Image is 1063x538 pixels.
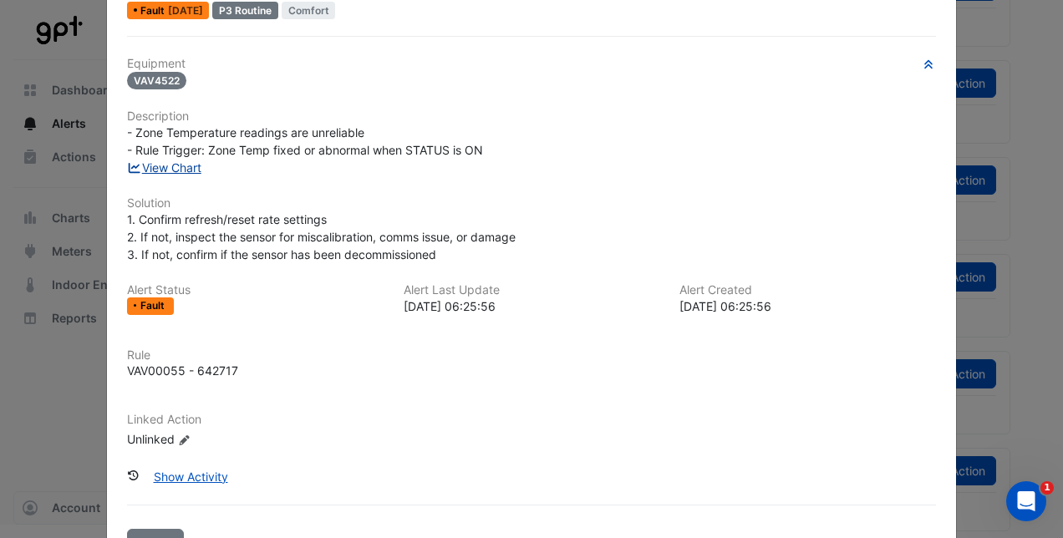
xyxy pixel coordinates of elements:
h6: Equipment [127,57,936,71]
iframe: Intercom live chat [1006,481,1046,521]
h6: Rule [127,348,936,363]
div: [DATE] 06:25:56 [404,297,660,315]
h6: Linked Action [127,413,936,427]
span: Fault [140,301,168,311]
div: P3 Routine [212,2,278,19]
h6: Alert Last Update [404,283,660,297]
a: View Chart [127,160,201,175]
button: Show Activity [143,462,239,491]
span: Comfort [282,2,336,19]
h6: Solution [127,196,936,211]
span: Fault [140,6,168,16]
span: VAV4522 [127,72,186,89]
h6: Alert Created [679,283,936,297]
fa-icon: Edit Linked Action [178,434,191,446]
h6: Alert Status [127,283,384,297]
span: 1. Confirm refresh/reset rate settings 2. If not, inspect the sensor for miscalibration, comms is... [127,212,516,261]
div: [DATE] 06:25:56 [679,297,936,315]
div: VAV00055 - 642717 [127,362,238,379]
h6: Description [127,109,936,124]
div: Unlinked [127,430,328,448]
span: - Zone Temperature readings are unreliable - Rule Trigger: Zone Temp fixed or abnormal when STATU... [127,125,483,157]
span: Tue 20-Feb-2024 06:25 AEDT [168,4,203,17]
span: 1 [1040,481,1054,495]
